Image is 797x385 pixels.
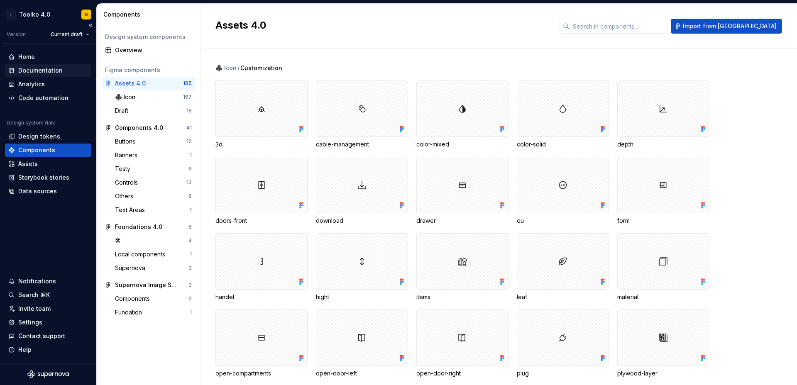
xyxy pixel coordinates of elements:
div: open-door-right [416,309,509,378]
span: Current draft [51,31,83,38]
div: 13 [186,179,192,186]
div: items [416,233,509,301]
div: T [6,10,16,19]
button: TToolko 4.0G [2,5,95,23]
div: hight [316,233,408,301]
div: Settings [18,318,42,327]
a: Documentation [5,64,91,77]
button: Current draft [47,29,93,40]
div: Text Areas [115,206,148,214]
div: Design tokens [18,132,60,141]
div: 3d [215,80,308,149]
div: open-door-left [316,369,408,378]
div: Assets 4.0 [115,79,146,88]
a: Draft18 [112,104,195,117]
div: 185 [183,80,192,87]
div: Foundations 4.0 [115,223,162,231]
div: Home [18,53,35,61]
div: 41 [186,124,192,131]
div: 1 [190,152,192,158]
div: doors-front [215,157,308,225]
div: Data sources [18,187,57,195]
div: cable-management [316,80,408,149]
div: Design system data [7,119,56,126]
div: Overview [115,46,192,54]
a: Code automation [5,91,91,105]
div: color-solid [517,80,609,149]
div: Documentation [18,66,63,75]
div: handel [215,233,308,301]
div: Controls [115,178,141,187]
div: ♣️ Icon [215,64,237,72]
a: Settings [5,316,91,329]
div: Search ⌘K [18,291,50,299]
div: Version [7,31,26,38]
div: Storybook stories [18,173,69,182]
div: download [316,157,408,225]
div: ♣️ Icon [115,93,139,101]
a: Overview [102,44,195,57]
div: Supernova [115,264,149,272]
div: 12 [186,138,192,145]
div: form [617,157,709,225]
div: 167 [183,94,192,100]
div: Analytics [18,80,45,88]
a: Analytics [5,78,91,91]
div: Banners [115,151,141,159]
div: material [617,293,709,301]
a: Banners1 [112,149,195,162]
a: Supernova Logo [27,370,69,378]
a: Components 4.041 [102,121,195,134]
a: Foundations 4.08 [102,220,195,234]
div: 6 [188,166,192,172]
a: Data sources [5,185,91,198]
a: Text Areas1 [112,203,195,217]
div: drawer [416,157,509,225]
div: Components [103,10,197,19]
div: 2 [188,295,192,302]
a: Controls13 [112,176,195,189]
div: G [85,11,88,18]
div: 8 [188,193,192,200]
a: Assets 4.0185 [102,77,195,90]
div: download [316,217,408,225]
div: drawer [416,217,509,225]
div: open-door-right [416,369,509,378]
div: 1 [190,207,192,213]
div: 1 [190,251,192,258]
a: Local components1 [112,248,195,261]
div: depth [617,140,709,149]
button: Help [5,343,91,356]
div: 18 [186,107,192,114]
a: Storybook stories [5,171,91,184]
div: 3 [188,265,192,271]
div: Invite team [18,305,51,313]
button: Notifications [5,275,91,288]
div: items [416,293,509,301]
button: Contact support [5,329,91,343]
div: Components [115,295,153,303]
div: Buttons [115,137,139,146]
div: 3d [215,140,308,149]
div: plywood-layer [617,369,709,378]
span: Customization [240,64,282,72]
a: ♣️ Icon167 [112,90,195,104]
div: 3 [188,282,192,288]
a: Fundation1 [112,306,195,319]
a: Assets [5,157,91,171]
span: / [237,64,240,72]
div: color-solid [517,140,609,149]
span: Import from [GEOGRAPHIC_DATA] [683,22,777,30]
div: Components 4.0 [115,124,163,132]
a: Testy6 [112,162,195,175]
div: 🛠 [115,236,124,245]
a: Home [5,50,91,63]
h2: Assets 4.0 [215,19,550,32]
div: material [617,233,709,301]
button: Import from [GEOGRAPHIC_DATA] [671,19,782,34]
a: Supernova Image Source3 [102,278,195,292]
div: eu [517,217,609,225]
div: form [617,217,709,225]
div: 8 [188,224,192,230]
div: Toolko 4.0 [19,10,50,19]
